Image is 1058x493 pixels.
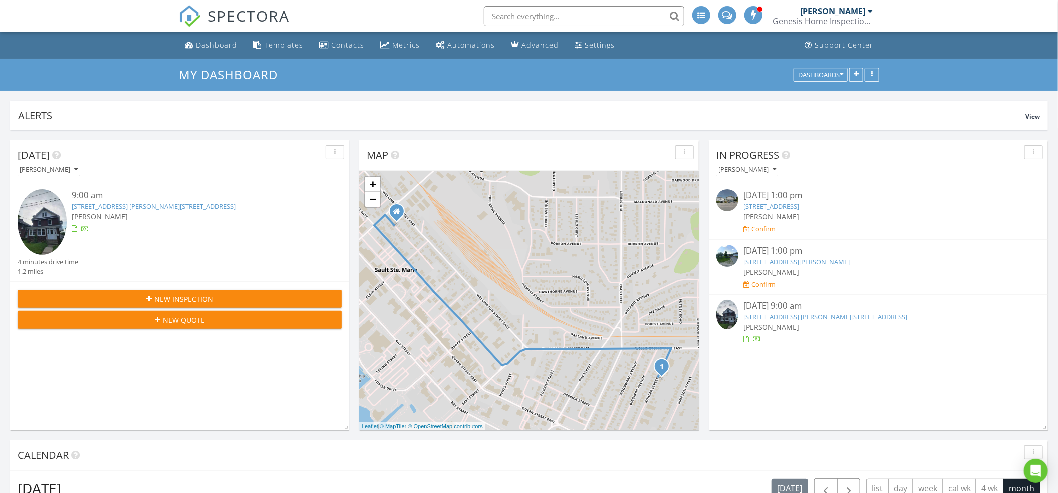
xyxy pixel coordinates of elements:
[18,148,50,162] span: [DATE]
[447,40,495,50] div: Automations
[1025,112,1040,121] span: View
[484,6,684,26] input: Search everything...
[18,257,78,267] div: 4 minutes drive time
[196,40,237,50] div: Dashboard
[408,423,483,429] a: © OpenStreetMap contributors
[662,366,668,372] div: 170 Kohler St, Sault Ste. Marie, ON P6A 3V1
[18,290,342,308] button: New Inspection
[367,148,388,162] span: Map
[72,189,315,202] div: 9:00 am
[432,36,499,55] a: Automations (Basic)
[154,294,213,304] span: New Inspection
[18,109,1025,122] div: Alerts
[181,36,241,55] a: Dashboard
[249,36,307,55] a: Templates
[743,245,1013,257] div: [DATE] 1:00 pm
[743,322,799,332] span: [PERSON_NAME]
[743,202,799,211] a: [STREET_ADDRESS]
[365,192,380,207] a: Zoom out
[208,5,290,26] span: SPECTORA
[716,245,1040,289] a: [DATE] 1:00 pm [STREET_ADDRESS][PERSON_NAME] [PERSON_NAME] Confirm
[18,267,78,276] div: 1.2 miles
[315,36,368,55] a: Contacts
[362,423,378,429] a: Leaflet
[798,71,843,78] div: Dashboards
[743,189,1013,202] div: [DATE] 1:00 pm
[751,280,776,288] div: Confirm
[376,36,424,55] a: Metrics
[521,40,559,50] div: Advanced
[743,300,1013,312] div: [DATE] 9:00 am
[585,40,615,50] div: Settings
[743,280,776,289] a: Confirm
[179,66,286,83] a: My Dashboard
[20,166,78,173] div: [PERSON_NAME]
[179,5,201,27] img: The Best Home Inspection Software - Spectora
[660,364,664,371] i: 1
[571,36,619,55] a: Settings
[1024,459,1048,483] div: Open Intercom Messenger
[801,36,877,55] a: Support Center
[380,423,407,429] a: © MapTiler
[716,245,738,267] img: streetview
[392,40,420,50] div: Metrics
[743,312,907,321] a: [STREET_ADDRESS] [PERSON_NAME][STREET_ADDRESS]
[163,315,205,325] span: New Quote
[718,166,776,173] div: [PERSON_NAME]
[18,448,69,462] span: Calendar
[18,311,342,329] button: New Quote
[397,211,403,217] div: 18 Grace St, Sault Ste. Marie ON P6A 2S6
[743,267,799,277] span: [PERSON_NAME]
[72,202,236,211] a: [STREET_ADDRESS] [PERSON_NAME][STREET_ADDRESS]
[716,163,778,177] button: [PERSON_NAME]
[18,189,67,255] img: 9304730%2Fcover_photos%2FGaPciUUVflePaUlTi3xe%2Fsmall.jpeg
[773,16,873,26] div: Genesis Home Inspections
[800,6,865,16] div: [PERSON_NAME]
[751,225,776,233] div: Confirm
[72,212,128,221] span: [PERSON_NAME]
[743,257,850,266] a: [STREET_ADDRESS][PERSON_NAME]
[507,36,563,55] a: Advanced
[716,300,738,329] img: 9304730%2Fcover_photos%2FGaPciUUVflePaUlTi3xe%2Fsmall.jpeg
[331,40,364,50] div: Contacts
[743,224,776,234] a: Confirm
[743,212,799,221] span: [PERSON_NAME]
[716,189,1040,234] a: [DATE] 1:00 pm [STREET_ADDRESS] [PERSON_NAME] Confirm
[264,40,303,50] div: Templates
[716,148,779,162] span: In Progress
[18,163,80,177] button: [PERSON_NAME]
[359,422,485,431] div: |
[365,177,380,192] a: Zoom in
[794,68,848,82] button: Dashboards
[716,189,738,211] img: streetview
[815,40,873,50] div: Support Center
[716,300,1040,344] a: [DATE] 9:00 am [STREET_ADDRESS] [PERSON_NAME][STREET_ADDRESS] [PERSON_NAME]
[179,14,290,35] a: SPECTORA
[18,189,342,276] a: 9:00 am [STREET_ADDRESS] [PERSON_NAME][STREET_ADDRESS] [PERSON_NAME] 4 minutes drive time 1.2 miles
